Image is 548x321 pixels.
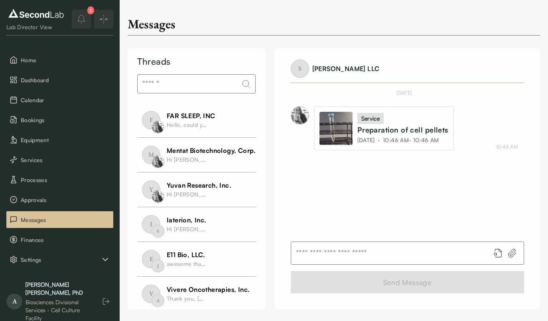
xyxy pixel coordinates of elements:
[6,23,66,31] div: Lab Director View
[21,96,110,104] span: Calendar
[6,71,113,88] button: Dashboard
[6,251,113,268] button: Settings
[167,250,207,260] div: E11 Bio, LLC.
[94,10,113,29] button: Expand/Collapse sidebar
[493,248,503,258] button: Add booking
[21,256,101,264] span: Settings
[21,76,110,84] span: Dashboard
[152,260,164,272] span: J
[291,106,309,125] img: profile image
[383,136,439,144] span: 10:46 AM - 10:46 AM
[167,146,256,155] div: Mentat Biotechnology, Corp.
[21,56,110,64] span: Home
[6,131,113,148] button: Equipment
[6,111,113,128] button: Bookings
[99,294,113,309] button: Log out
[167,111,215,121] div: FAR SLEEP, INC
[6,251,113,268] div: Settings sub items
[167,294,207,303] div: Thank you, [PERSON_NAME]!
[357,113,384,124] div: service
[312,65,380,73] a: [PERSON_NAME] LLC
[167,121,207,129] div: Hello, could you please pay for the services the Cell Culture Facility completed? Thank you [PERS...
[21,196,110,204] span: Approvals
[357,124,448,136] div: Preparation of cell pellets
[6,293,22,309] span: A
[167,155,207,164] div: Hi [PERSON_NAME]. I set up the first payment for what we have done so far minus the elemental ana...
[167,190,207,198] div: Hi [PERSON_NAME], You can come [DATE] to pick up the cells and media. We will prepare a box with ...
[6,231,113,248] button: Finances
[378,136,380,144] span: ·
[6,211,113,228] button: Messages
[152,225,164,238] span: S
[496,143,518,151] div: September 25, 2025 10:46 AM
[26,281,91,297] div: [PERSON_NAME] [PERSON_NAME], PhD
[152,294,164,307] span: A
[167,225,207,233] div: Hi [PERSON_NAME], Could you please go through "booking" and select any service and request these ...
[142,146,160,164] span: M
[152,190,164,203] img: profile image
[21,176,110,184] span: Processes
[142,180,160,199] span: Y
[128,16,175,32] div: Messages
[152,121,164,133] img: profile image
[6,91,113,108] button: Calendar
[6,191,113,208] button: Approvals
[21,156,110,164] span: Services
[21,236,110,244] span: Finances
[291,59,309,78] span: S
[142,285,160,303] span: V
[152,155,164,168] img: profile image
[137,55,256,68] div: Threads
[291,89,518,97] div: [DATE]
[357,136,375,144] span: [DATE]
[167,180,231,190] div: Yuvan Research, Inc.
[167,215,207,225] div: Iaterion, Inc.
[6,7,66,20] img: logo
[21,216,110,224] span: Messages
[6,171,113,188] button: Processes
[142,111,160,129] span: F
[167,260,207,268] div: awesome thank you!
[319,112,448,145] a: Preparation of cell pelletsservicePreparation of cell pellets[DATE]·10:46 AM- 10:46 AM
[6,52,113,68] button: Home
[142,250,160,268] span: E
[142,215,160,234] span: I
[87,6,94,14] div: 3
[21,116,110,124] span: Bookings
[319,112,353,145] img: Preparation of cell pellets
[72,10,91,29] button: notifications
[21,136,110,144] span: Equipment
[167,285,250,294] div: Vivere Oncotherapies, Inc.
[6,151,113,168] button: Services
